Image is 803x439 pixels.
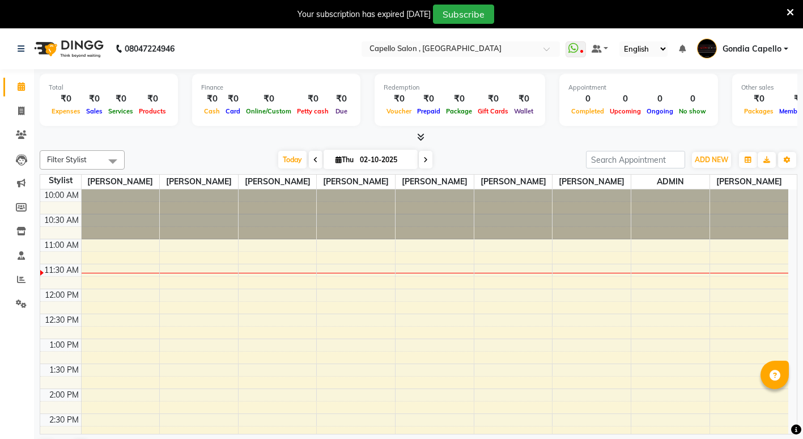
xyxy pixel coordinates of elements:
[49,92,83,105] div: ₹0
[692,152,731,168] button: ADD NEW
[568,83,709,92] div: Appointment
[294,92,332,105] div: ₹0
[223,92,243,105] div: ₹0
[47,339,81,351] div: 1:00 PM
[414,107,443,115] span: Prepaid
[332,92,351,105] div: ₹0
[697,39,717,58] img: Gondia Capello
[676,92,709,105] div: 0
[43,289,81,301] div: 12:00 PM
[201,107,223,115] span: Cash
[136,107,169,115] span: Products
[42,264,81,276] div: 11:30 AM
[333,107,350,115] span: Due
[356,151,413,168] input: 2025-10-02
[443,107,475,115] span: Package
[243,92,294,105] div: ₹0
[83,107,105,115] span: Sales
[42,239,81,251] div: 11:00 AM
[511,92,536,105] div: ₹0
[474,175,553,189] span: [PERSON_NAME]
[644,92,676,105] div: 0
[741,92,776,105] div: ₹0
[47,389,81,401] div: 2:00 PM
[568,107,607,115] span: Completed
[201,92,223,105] div: ₹0
[278,151,307,168] span: Today
[42,214,81,226] div: 10:30 AM
[29,33,107,65] img: logo
[243,107,294,115] span: Online/Custom
[511,107,536,115] span: Wallet
[384,83,536,92] div: Redemption
[384,92,414,105] div: ₹0
[586,151,685,168] input: Search Appointment
[294,107,332,115] span: Petty cash
[223,107,243,115] span: Card
[475,107,511,115] span: Gift Cards
[475,92,511,105] div: ₹0
[607,107,644,115] span: Upcoming
[723,43,781,55] span: Gondia Capello
[239,175,317,189] span: [PERSON_NAME]
[201,83,351,92] div: Finance
[42,189,81,201] div: 10:00 AM
[676,107,709,115] span: No show
[333,155,356,164] span: Thu
[443,92,475,105] div: ₹0
[553,175,631,189] span: [PERSON_NAME]
[47,155,87,164] span: Filter Stylist
[40,175,81,187] div: Stylist
[631,175,709,189] span: ADMIN
[105,92,136,105] div: ₹0
[125,33,175,65] b: 08047224946
[317,175,395,189] span: [PERSON_NAME]
[47,414,81,426] div: 2:30 PM
[396,175,474,189] span: [PERSON_NAME]
[741,107,776,115] span: Packages
[49,83,169,92] div: Total
[49,107,83,115] span: Expenses
[695,155,728,164] span: ADD NEW
[298,9,431,20] div: Your subscription has expired [DATE]
[384,107,414,115] span: Voucher
[433,5,494,24] button: Subscribe
[82,175,160,189] span: [PERSON_NAME]
[710,175,788,189] span: [PERSON_NAME]
[414,92,443,105] div: ₹0
[644,107,676,115] span: Ongoing
[136,92,169,105] div: ₹0
[47,364,81,376] div: 1:30 PM
[568,92,607,105] div: 0
[160,175,238,189] span: [PERSON_NAME]
[43,314,81,326] div: 12:30 PM
[83,92,105,105] div: ₹0
[105,107,136,115] span: Services
[607,92,644,105] div: 0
